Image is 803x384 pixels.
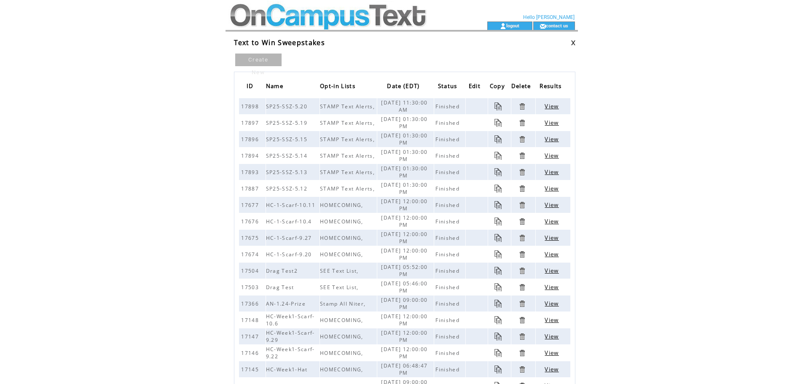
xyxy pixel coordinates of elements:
a: Click to copy [494,185,502,193]
span: [DATE] 12:00:00 PM [381,214,427,228]
a: Click to delete [518,365,526,373]
span: AN-1.24-Prize [266,300,308,307]
span: Finished [435,366,462,373]
span: Date (EDT) [387,80,422,94]
span: Hello [PERSON_NAME] [523,14,575,20]
span: Delete [511,80,533,94]
span: Finished [435,218,462,225]
a: View [544,252,559,258]
img: account_icon.gif [500,23,506,30]
a: Click to delete [518,152,526,160]
span: Click to view results [545,300,559,307]
span: [DATE] 06:48:47 PM [381,362,427,376]
span: Click to view results [545,218,559,225]
span: STAMP Text Alerts, [320,152,377,159]
span: Finished [435,251,462,258]
span: STAMP Text Alerts, [320,185,377,192]
span: HOMECOMING, [320,317,365,324]
span: SP25-SSZ-5.12 [266,185,309,192]
a: Click to copy [494,250,502,258]
span: HC-Week1-Scarf-9.29 [266,329,315,344]
span: [DATE] 12:00:00 PM [381,198,427,212]
span: Click to view results [545,333,559,340]
a: Click to copy [494,119,502,127]
span: SP25-SSZ-5.15 [266,136,309,143]
span: [DATE] 01:30:00 PM [381,148,427,163]
span: Click to view results [545,102,559,110]
a: Click to delete [518,168,526,176]
a: Click to copy [494,201,502,209]
span: SEE Text List, [320,284,361,291]
span: [DATE] 12:00:00 PM [381,329,427,344]
span: 17887 [241,185,261,192]
a: Click to copy [494,234,502,242]
span: HC-Week1-Hat [266,366,310,373]
span: 17145 [241,366,261,373]
span: Results [540,80,564,94]
span: Finished [435,201,462,209]
span: Click to view results [545,349,559,357]
span: Click to view results [545,185,559,192]
span: 17504 [241,267,261,274]
span: Click to view results [545,168,559,176]
a: Click to copy [494,218,502,226]
span: Text to Win Sweepstakes [234,38,325,47]
a: View [544,202,559,208]
span: Name [266,80,285,94]
a: Click to delete [518,218,526,226]
a: contact us [546,23,568,28]
span: SP25-SSZ-5.19 [266,119,309,126]
span: 17147 [241,333,261,340]
span: [DATE] 01:30:00 PM [381,132,427,146]
span: Click to view results [545,316,559,324]
span: Drag Test2 [266,267,300,274]
a: View [544,367,559,373]
a: Click to delete [518,267,526,275]
span: [DATE] 11:30:00 AM [381,99,427,113]
a: Click to copy [494,316,502,324]
img: contact_us_icon.gif [540,23,546,30]
a: View [544,334,559,340]
span: Status [438,80,459,94]
a: Click to delete [518,333,526,341]
a: Click to delete [518,185,526,193]
a: Click to copy [494,135,502,143]
a: View [544,235,559,241]
span: HC-1-Scarf-9.20 [266,251,314,258]
a: View [544,317,559,323]
span: Drag Test [266,284,296,291]
a: Click to delete [518,250,526,258]
span: Click to view results [545,234,559,242]
a: View [544,186,559,192]
a: Click to copy [494,102,502,110]
span: Click to view results [545,135,559,143]
span: 17896 [241,136,261,143]
span: Click to view results [545,152,559,159]
a: Click to delete [518,283,526,291]
span: Finished [435,169,462,176]
span: HOMECOMING, [320,366,365,373]
a: Click to delete [518,316,526,324]
span: SP25-SSZ-5.20 [266,103,309,110]
span: 17893 [241,169,261,176]
span: [DATE] 09:00:00 PM [381,296,427,311]
span: [DATE] 12:00:00 PM [381,247,427,261]
a: View [544,137,559,142]
a: View [544,169,559,175]
span: [DATE] 01:30:00 PM [381,115,427,130]
span: Finished [435,333,462,340]
span: 17677 [241,201,261,209]
span: SP25-SSZ-5.13 [266,169,309,176]
span: HOMECOMING, [320,201,365,209]
span: Finished [435,234,462,242]
span: Finished [435,284,462,291]
span: [DATE] 05:46:00 PM [381,280,427,294]
a: Click to delete [518,234,526,242]
a: Click to delete [518,102,526,110]
span: ID [247,80,256,94]
span: Click to view results [545,283,559,291]
span: Finished [435,119,462,126]
a: Click to copy [494,267,502,275]
a: Click to delete [518,135,526,143]
span: Click to view results [545,201,559,209]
